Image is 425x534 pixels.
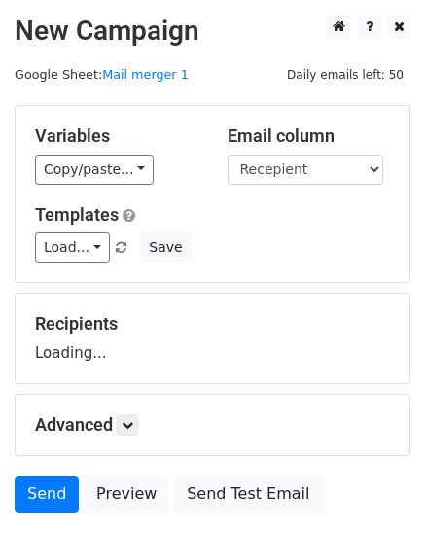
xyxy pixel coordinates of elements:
a: Daily emails left: 50 [280,67,410,82]
h2: New Campaign [15,15,410,48]
a: Copy/paste... [35,155,154,185]
a: Send [15,476,79,513]
span: Daily emails left: 50 [280,64,410,86]
a: Send Test Email [174,476,322,513]
a: Preview [84,476,169,513]
a: Templates [35,204,119,225]
iframe: Chat Widget [328,441,425,534]
a: Mail merger 1 [102,67,189,82]
h5: Recipients [35,313,390,335]
small: Google Sheet: [15,67,189,82]
h5: Advanced [35,414,390,436]
h5: Email column [228,125,391,147]
div: Loading... [35,313,390,364]
button: Save [140,232,191,263]
a: Load... [35,232,110,263]
h5: Variables [35,125,198,147]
